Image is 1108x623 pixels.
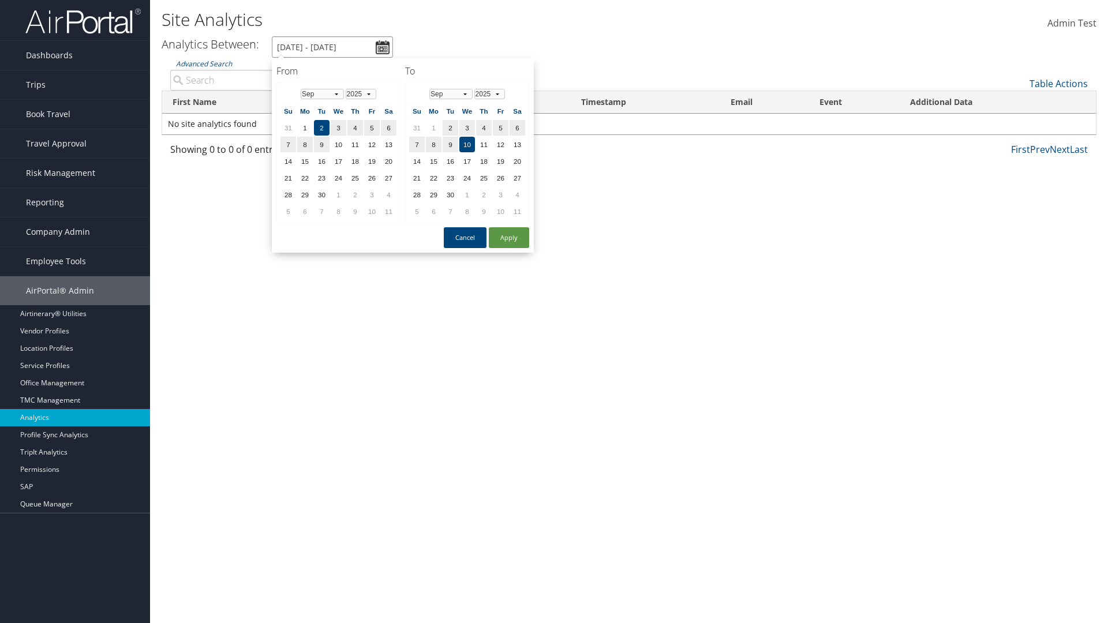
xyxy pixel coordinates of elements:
[331,170,346,186] td: 24
[26,276,94,305] span: AirPortal® Admin
[331,120,346,136] td: 3
[297,204,313,219] td: 6
[459,187,475,202] td: 1
[26,129,87,158] span: Travel Approval
[493,153,508,169] td: 19
[331,137,346,152] td: 10
[26,70,46,99] span: Trips
[459,204,475,219] td: 8
[510,153,525,169] td: 20
[459,103,475,119] th: We
[170,142,387,162] div: Showing 0 to 0 of 0 entries
[347,153,363,169] td: 18
[272,36,393,58] input: [DATE] - [DATE]
[409,170,425,186] td: 21
[364,153,380,169] td: 19
[26,188,64,217] span: Reporting
[381,137,396,152] td: 13
[409,103,425,119] th: Su
[314,103,330,119] th: Tu
[409,153,425,169] td: 14
[443,137,458,152] td: 9
[493,120,508,136] td: 5
[280,204,296,219] td: 5
[331,103,346,119] th: We
[331,153,346,169] td: 17
[444,227,486,248] button: Cancel
[1070,143,1088,156] a: Last
[443,204,458,219] td: 7
[900,91,1096,114] th: Additional Data
[443,153,458,169] td: 16
[426,187,441,202] td: 29
[297,187,313,202] td: 29
[720,91,809,114] th: Email
[493,103,508,119] th: Fr
[476,187,492,202] td: 2
[347,204,363,219] td: 9
[443,170,458,186] td: 23
[297,120,313,136] td: 1
[347,120,363,136] td: 4
[510,120,525,136] td: 6
[347,170,363,186] td: 25
[280,120,296,136] td: 31
[364,170,380,186] td: 26
[331,204,346,219] td: 8
[331,187,346,202] td: 1
[426,103,441,119] th: Mo
[314,153,330,169] td: 16
[297,153,313,169] td: 15
[405,65,529,77] h4: To
[1050,143,1070,156] a: Next
[426,137,441,152] td: 8
[443,103,458,119] th: Tu
[476,170,492,186] td: 25
[364,187,380,202] td: 3
[314,170,330,186] td: 23
[381,204,396,219] td: 11
[476,204,492,219] td: 9
[314,204,330,219] td: 7
[426,204,441,219] td: 6
[459,137,475,152] td: 10
[571,91,720,114] th: Timestamp: activate to sort column descending
[489,227,529,248] button: Apply
[314,187,330,202] td: 30
[381,120,396,136] td: 6
[364,120,380,136] td: 5
[409,120,425,136] td: 31
[280,103,296,119] th: Su
[170,70,387,91] input: Advanced Search
[364,103,380,119] th: Fr
[1047,17,1096,29] span: Admin Test
[297,103,313,119] th: Mo
[280,137,296,152] td: 7
[381,170,396,186] td: 27
[347,137,363,152] td: 11
[381,103,396,119] th: Sa
[280,187,296,202] td: 28
[493,187,508,202] td: 3
[1047,6,1096,42] a: Admin Test
[280,170,296,186] td: 21
[426,170,441,186] td: 22
[510,170,525,186] td: 27
[1030,143,1050,156] a: Prev
[381,187,396,202] td: 4
[459,170,475,186] td: 24
[409,204,425,219] td: 5
[510,204,525,219] td: 11
[26,41,73,70] span: Dashboards
[162,36,259,52] h3: Analytics Between:
[26,100,70,129] span: Book Travel
[426,153,441,169] td: 15
[26,247,86,276] span: Employee Tools
[162,91,309,114] th: First Name: activate to sort column ascending
[493,204,508,219] td: 10
[314,137,330,152] td: 9
[809,91,900,114] th: Event
[476,137,492,152] td: 11
[426,120,441,136] td: 1
[443,187,458,202] td: 30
